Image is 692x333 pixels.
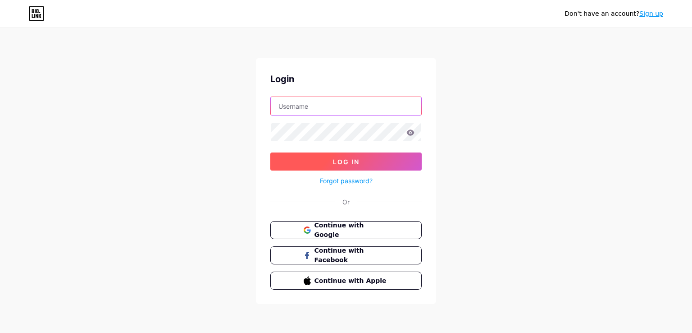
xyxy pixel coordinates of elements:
div: Or [342,197,350,207]
span: Log In [333,158,360,166]
div: Login [270,72,422,86]
span: Continue with Facebook [314,246,389,265]
input: Username [271,97,421,115]
a: Sign up [639,10,663,17]
span: Continue with Google [314,221,389,240]
button: Log In [270,153,422,171]
a: Forgot password? [320,176,373,185]
button: Continue with Apple [270,272,422,290]
button: Continue with Google [270,221,422,239]
span: Continue with Apple [314,276,389,286]
div: Don't have an account? [565,9,663,18]
button: Continue with Facebook [270,246,422,264]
